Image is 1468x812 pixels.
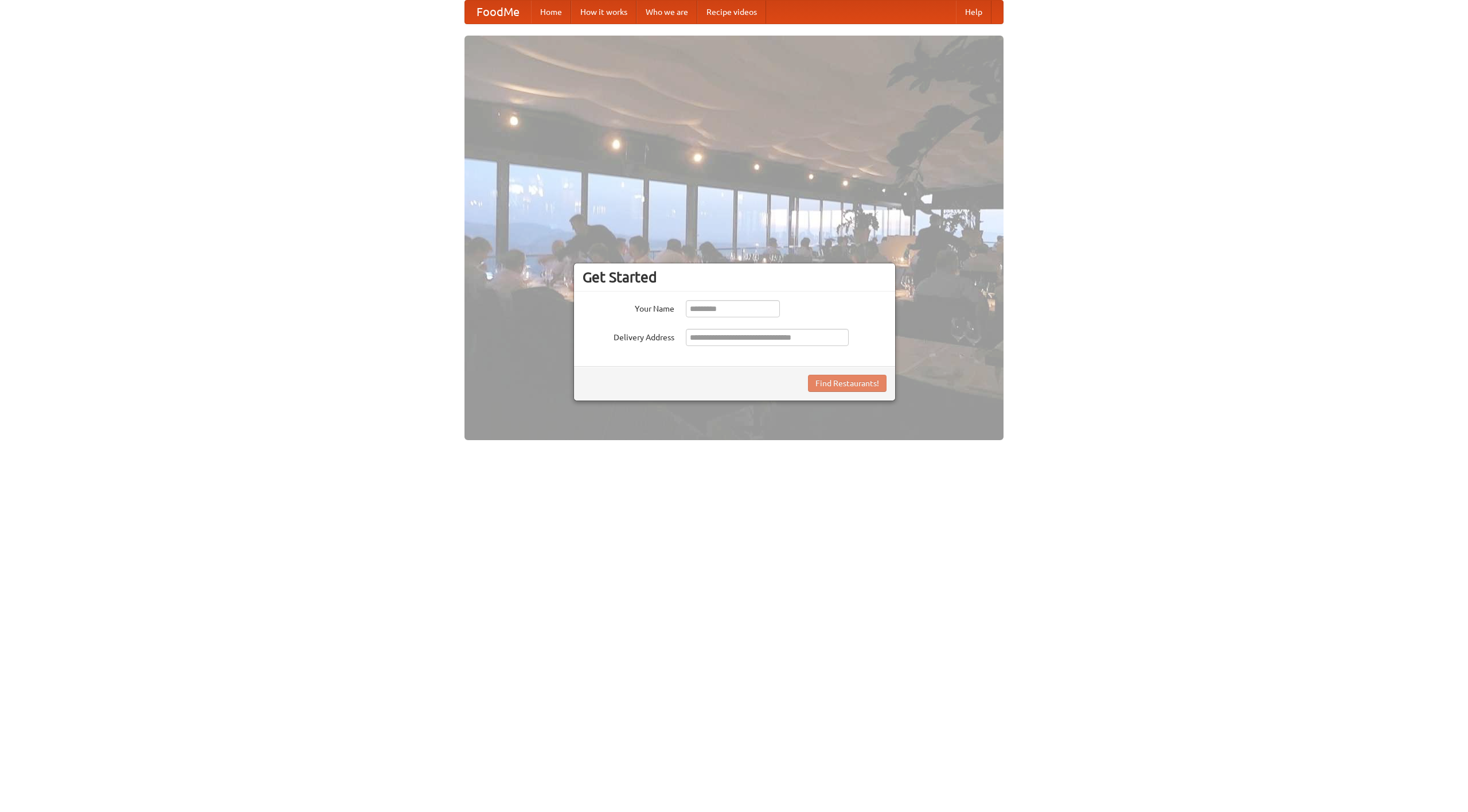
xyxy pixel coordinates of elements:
a: Recipe videos [697,1,766,24]
a: How it works [571,1,637,24]
a: Help [956,1,991,24]
label: Your Name [583,300,674,314]
a: Who we are [637,1,697,24]
h3: Get Started [583,269,887,286]
a: Home [531,1,571,24]
label: Delivery Address [583,329,674,343]
a: FoodMe [465,1,531,24]
button: Find Restaurants! [808,375,887,392]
